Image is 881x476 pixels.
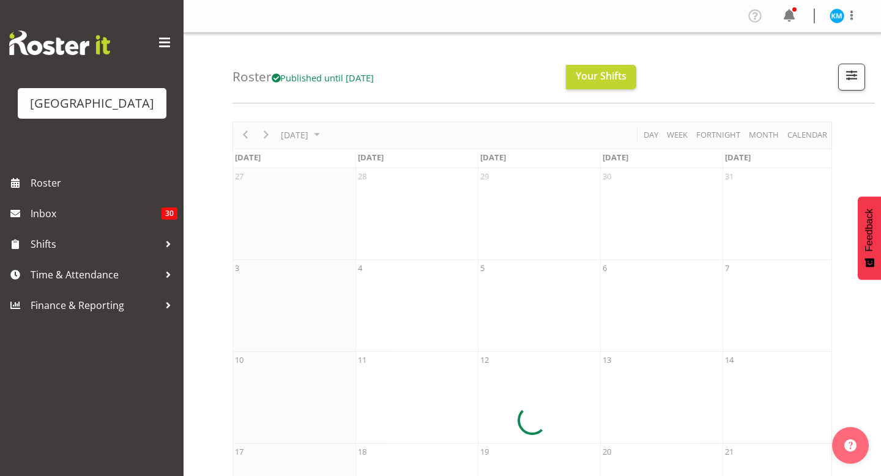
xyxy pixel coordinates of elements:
div: [GEOGRAPHIC_DATA] [30,94,154,113]
img: kate-meulenbroek11895.jpg [830,9,844,23]
span: Time & Attendance [31,266,159,284]
span: 30 [162,207,177,220]
button: Your Shifts [566,65,636,89]
span: Published until [DATE] [272,72,374,84]
button: Feedback - Show survey [858,196,881,280]
button: Filter Shifts [838,64,865,91]
img: help-xxl-2.png [844,439,857,452]
span: Shifts [31,235,159,253]
span: Your Shifts [576,69,626,83]
span: Finance & Reporting [31,296,159,314]
span: Roster [31,174,177,192]
h4: Roster [232,70,374,84]
span: Feedback [864,209,875,251]
span: Inbox [31,204,162,223]
img: Rosterit website logo [9,31,110,55]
